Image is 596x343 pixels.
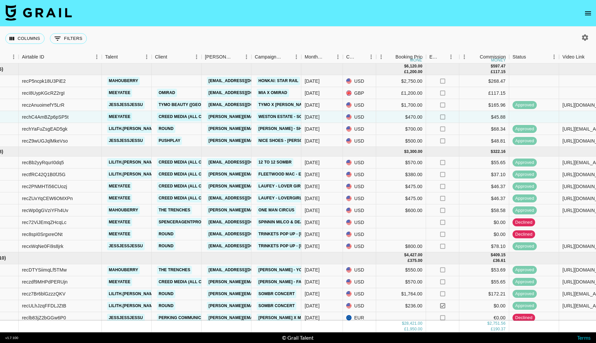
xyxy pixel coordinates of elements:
[257,182,305,190] a: Laufey - Lover Girl
[491,58,506,62] div: money
[366,52,376,62] button: Menu
[22,219,67,226] div: rec72ViJEmqZHcqLc
[107,125,165,133] a: lilith.[PERSON_NAME].xx
[22,183,67,190] div: rec2PNMHTi56CUozj
[257,170,329,178] a: Fleetwood Mac - Everywhere
[22,302,66,309] div: recULhJzqFFDLJZtB
[376,99,426,111] div: $1,700.00
[343,180,376,192] div: USD
[404,63,406,69] div: $
[107,101,145,109] a: jessjessjessu
[157,290,175,298] a: Round
[22,90,65,96] div: recI8UypKGcRZ2rgI
[107,206,140,214] a: mahouberry
[105,51,118,63] div: Talent
[343,216,376,228] div: USD
[513,195,537,202] span: approved
[305,159,320,166] div: Aug '25
[581,7,595,20] button: open drawer
[376,87,426,99] div: £1,200.00
[513,243,537,250] span: approved
[343,123,376,135] div: USD
[343,312,376,324] div: EUR
[376,123,426,135] div: $700.00
[207,125,315,133] a: [PERSON_NAME][EMAIL_ADDRESS][DOMAIN_NAME]
[305,219,320,226] div: Aug '25
[406,63,422,69] div: 6,120.00
[157,242,175,250] a: Round
[207,302,315,310] a: [PERSON_NAME][EMAIL_ADDRESS][DOMAIN_NAME]
[22,171,66,178] div: rectfRC42Q1B0fJ5G
[404,321,422,326] div: 28,421.00
[343,264,376,276] div: USD
[459,169,509,180] div: $37.10
[493,69,506,75] div: 117.15
[404,149,406,155] div: $
[439,52,448,61] button: Sort
[376,52,386,62] button: Menu
[22,231,63,238] div: rec8spI0SrgxreONt
[255,51,282,63] div: Campaign (Type)
[459,216,509,228] div: $0.00
[376,288,426,300] div: $1,764.00
[406,149,422,155] div: 3,300.00
[291,52,301,62] button: Menu
[257,218,307,226] a: Spinnin Milco & DEJA
[107,230,132,238] a: meeyatee
[22,159,64,166] div: recBb2yyRqurI0dq5
[157,278,226,286] a: Creed Media (All Campaigns)
[205,51,232,63] div: [PERSON_NAME]
[207,266,281,274] a: [EMAIL_ADDRESS][DOMAIN_NAME]
[470,52,480,61] button: Sort
[493,326,506,332] div: 190.37
[257,302,296,310] a: Sombr concert
[5,5,72,21] img: Grail Talent
[513,267,537,273] span: approved
[157,182,226,190] a: Creed Media (All Campaigns)
[549,52,559,62] button: Menu
[343,240,376,252] div: USD
[257,113,318,121] a: Weston Estate - So Good
[459,111,509,123] div: $45.88
[493,63,506,69] div: 597.47
[257,77,300,85] a: Honkai: Star Rail
[343,99,376,111] div: USD
[282,52,291,61] button: Sort
[107,89,132,97] a: meeyatee
[207,278,315,286] a: [PERSON_NAME][EMAIL_ADDRESS][DOMAIN_NAME]
[9,52,19,62] button: Menu
[343,135,376,147] div: USD
[305,302,320,309] div: Jul '25
[157,137,182,145] a: PushPlay
[459,180,509,192] div: $46.37
[459,288,509,300] div: $172.21
[395,51,425,63] div: Booking Price
[157,230,175,238] a: Round
[207,113,350,121] a: [PERSON_NAME][EMAIL_ADDRESS][PERSON_NAME][DOMAIN_NAME]
[207,101,281,109] a: [EMAIL_ADDRESS][DOMAIN_NAME]
[44,52,54,61] button: Sort
[459,75,509,87] div: $268.47
[257,89,289,97] a: Mia x Omirad
[513,291,537,297] span: approved
[257,290,296,298] a: Sombr concert
[301,51,343,63] div: Month Due
[406,69,422,75] div: 1,200.00
[257,194,304,202] a: Laufey - lovergirl
[305,90,320,96] div: Sep '25
[19,51,102,63] div: Airtable ID
[157,206,192,214] a: The Trenches
[376,192,426,204] div: $475.00
[305,51,324,63] div: Month Due
[305,267,320,273] div: Jul '25
[92,52,102,62] button: Menu
[493,252,506,258] div: 409.15
[487,321,490,326] div: $
[459,135,509,147] div: $48.81
[495,258,506,264] div: 36.61
[22,314,66,321] div: reclb83jZ2bGGw6P0
[207,158,281,167] a: [EMAIL_ADDRESS][DOMAIN_NAME]
[459,52,469,62] button: Menu
[305,138,320,144] div: Sep '25
[493,258,495,264] div: £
